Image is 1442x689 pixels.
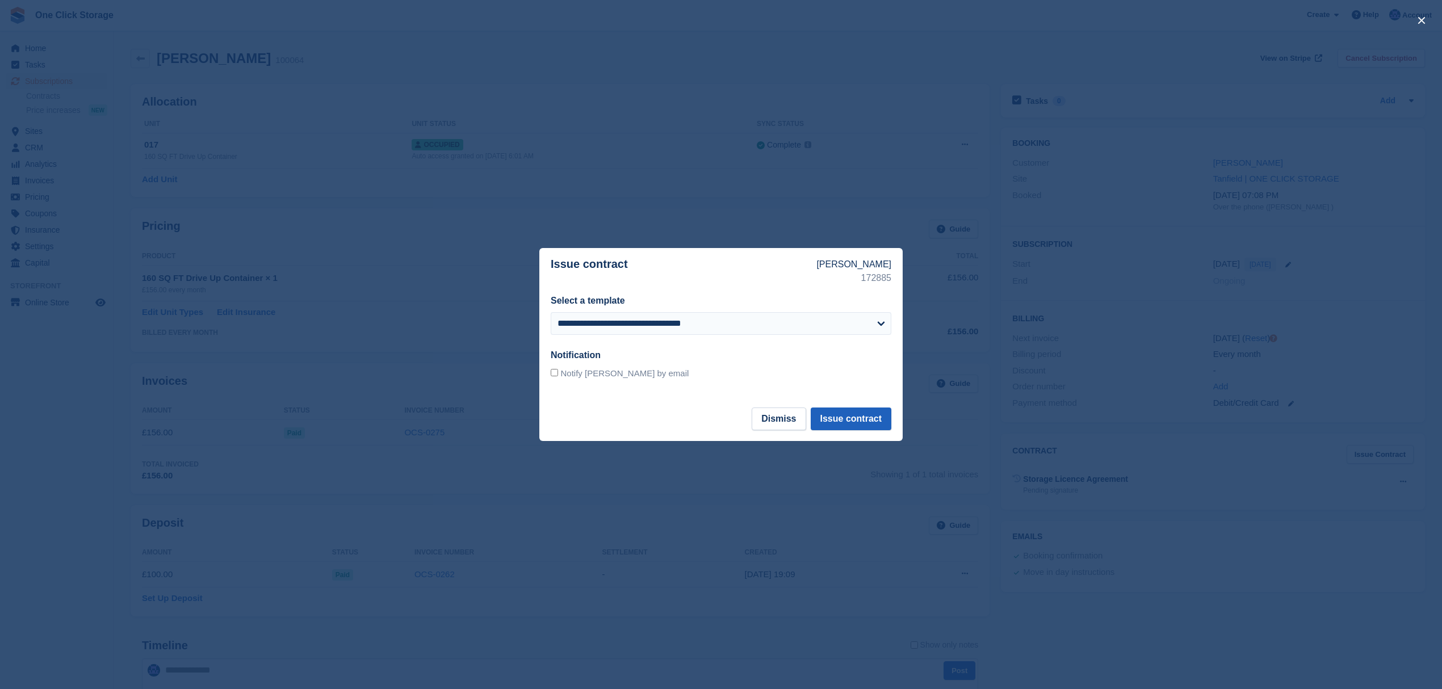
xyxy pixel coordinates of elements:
span: Notify [PERSON_NAME] by email [560,368,689,378]
input: Notify [PERSON_NAME] by email [551,369,558,376]
p: 172885 [816,271,891,285]
label: Notification [551,350,601,360]
p: [PERSON_NAME] [816,258,891,271]
p: Issue contract [551,258,816,285]
button: Issue contract [811,407,891,430]
button: Dismiss [752,407,806,430]
button: close [1412,11,1431,30]
label: Select a template [551,296,625,305]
